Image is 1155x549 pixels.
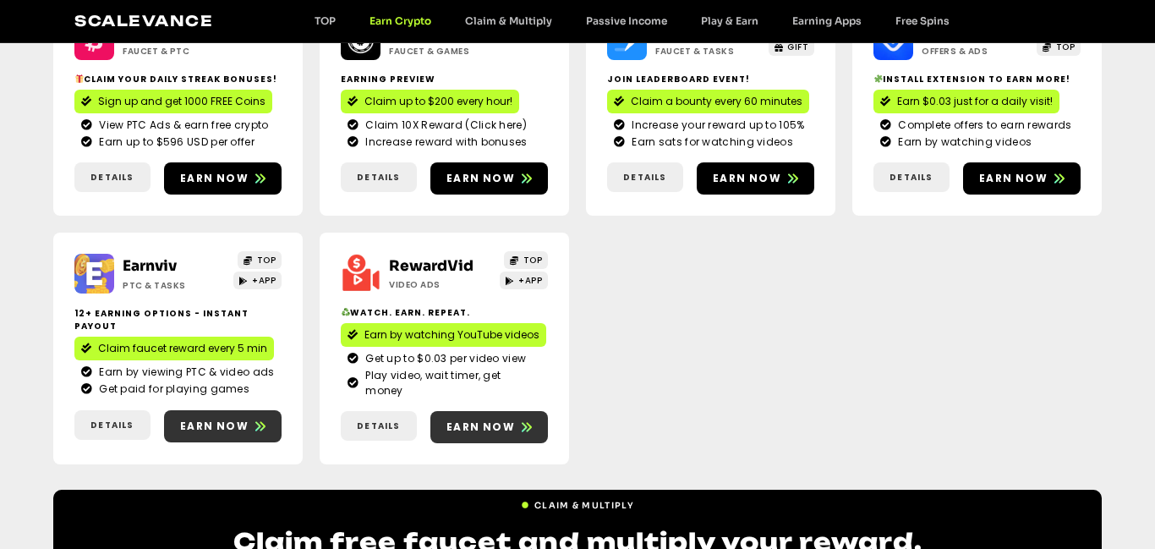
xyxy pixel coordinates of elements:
span: Claim 10X Reward (Click here) [361,118,527,133]
h2: PTC & Tasks [123,279,228,292]
a: Earn now [164,162,282,195]
span: Details [890,171,933,184]
a: Scalevance [74,12,213,30]
span: Get up to $0.03 per video view [361,351,526,366]
img: 🧩 [874,74,883,83]
h2: 12+ Earning options - instant payout [74,307,282,332]
span: Increase reward with bonuses [361,135,527,150]
a: Free Spins [879,14,966,27]
a: Earn $0.03 just for a daily visit! [873,90,1059,113]
span: Details [357,171,400,184]
span: GIFT [787,41,808,53]
a: Earning Apps [775,14,879,27]
a: +APP [500,272,549,289]
span: Play video, wait timer, get money [361,368,541,398]
a: TOP [1037,38,1081,56]
span: +APP [518,274,542,287]
span: Earn now [979,171,1048,186]
a: GIFT [769,38,815,56]
a: RewardVid [389,257,473,275]
span: Sign up and get 1000 FREE Coins [98,94,265,109]
a: Passive Income [569,14,684,27]
span: Claim a bounty every 60 minutes [631,94,802,109]
a: Play & Earn [684,14,775,27]
nav: Menu [298,14,966,27]
a: Claim & Multiply [448,14,569,27]
span: Claim up to $200 every hour! [364,94,512,109]
a: Earnviv [123,257,177,275]
span: TOP [257,254,276,266]
a: TOP [504,251,548,269]
span: Complete offers to earn rewards [894,118,1071,133]
a: Earn now [963,162,1081,195]
h2: Offers & Ads [922,45,1027,58]
h2: Earning Preview [341,73,548,85]
a: TOP [298,14,353,27]
span: Get paid for playing games [95,382,249,397]
a: TOP [238,251,282,269]
span: Earn by viewing PTC & video ads [95,365,274,380]
span: Earn $0.03 just for a daily visit! [897,94,1053,109]
a: Earn now [430,162,548,195]
h2: Faucet & Games [389,45,495,58]
a: Earn now [697,162,814,195]
a: +APP [233,272,282,289]
a: Claim up to $200 every hour! [341,90,519,113]
a: Details [341,411,417,441]
a: Details [607,162,683,192]
span: TOP [523,254,543,266]
h2: Join Leaderboard event! [607,73,814,85]
span: View PTC Ads & earn free crypto [95,118,268,133]
a: Earn by watching YouTube videos [341,323,546,347]
h2: Video ads [389,278,495,291]
span: Earn up to $596 USD per offer [95,135,255,150]
a: Sign up and get 1000 FREE Coins [74,90,272,113]
a: Earn Crypto [353,14,448,27]
a: Claim faucet reward every 5 min [74,337,274,360]
span: Details [357,420,400,432]
a: Earn now [164,410,282,442]
a: Earn now [430,411,548,443]
a: Details [74,410,151,440]
span: Earn now [180,419,249,434]
h2: Faucet & Tasks [655,45,761,58]
span: +APP [252,274,276,287]
h2: Watch. Earn. Repeat. [341,306,548,319]
span: Earn by watching videos [894,135,1032,150]
span: Increase your reward up to 105% [627,118,804,133]
span: Earn by watching YouTube videos [364,327,539,343]
span: Earn sats for watching videos [627,135,793,150]
a: Details [341,162,417,192]
h2: Claim your daily streak bonuses! [74,73,282,85]
a: Claim & Multiply [521,492,634,512]
span: Details [90,419,134,431]
a: Details [74,162,151,192]
span: Earn now [713,171,781,186]
span: Claim faucet reward every 5 min [98,341,267,356]
a: Claim 10X Reward (Click here) [348,118,541,133]
img: 🎁 [75,74,84,83]
img: ♻️ [342,308,350,316]
a: Claim a bounty every 60 minutes [607,90,809,113]
span: TOP [1056,41,1076,53]
span: Earn now [446,171,515,186]
span: Claim & Multiply [534,499,634,512]
span: Earn now [180,171,249,186]
a: Details [873,162,950,192]
span: Details [623,171,666,184]
h2: Faucet & PTC [123,45,228,58]
span: Earn now [446,420,515,435]
span: Details [90,171,134,184]
h2: Install extension to earn more! [873,73,1081,85]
